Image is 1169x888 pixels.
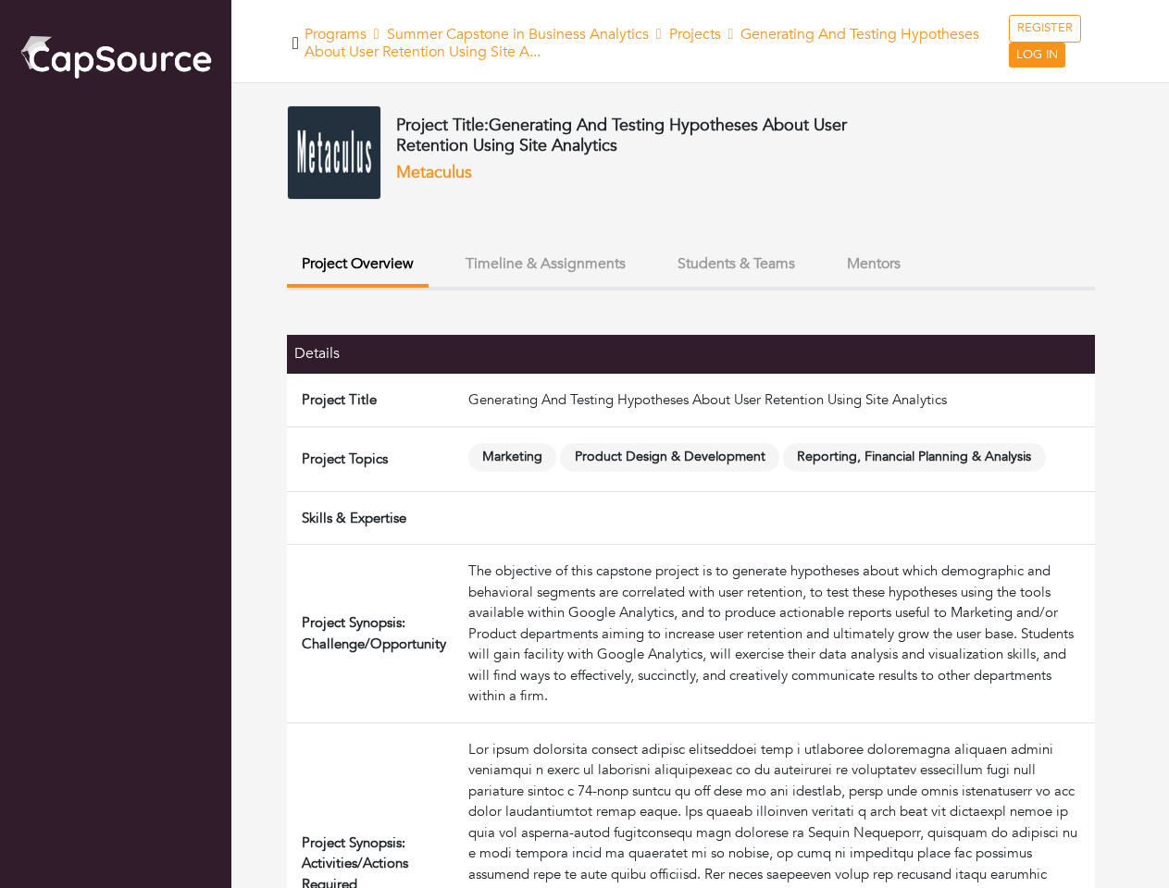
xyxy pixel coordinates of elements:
[396,161,472,184] a: Metaculus
[669,24,721,44] a: Projects
[287,244,429,288] button: Project Overview
[287,426,461,491] td: Project Topics
[468,561,1088,707] div: The objective of this capstone project is to generate hypotheses about which demographic and beha...
[663,244,810,284] button: Students & Teams
[560,443,779,472] span: Product Design & Development
[287,335,461,373] th: Details
[783,443,1046,472] span: Reporting, Financial Planning & Analysis
[305,24,980,62] span: Generating And Testing Hypotheses About User Retention Using Site A...
[305,24,367,44] a: Programs
[396,114,847,157] span: Generating And Testing Hypotheses About User Retention Using Site Analytics
[387,24,649,44] a: Summer Capstone in Business Analytics
[1009,43,1065,68] a: LOG IN
[287,545,461,723] td: Project Synopsis: Challenge/Opportunity
[451,244,640,284] button: Timeline & Assignments
[1009,15,1081,43] a: REGISTER
[832,244,915,284] button: Mentors
[287,105,381,200] img: download-1.png
[287,373,461,426] td: Project Title
[287,491,461,545] td: Skills & Expertise
[19,32,213,80] img: cap_logo.png
[396,116,852,155] h4: Project Title:
[468,443,557,472] span: Marketing
[461,373,1095,426] td: Generating And Testing Hypotheses About User Retention Using Site Analytics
